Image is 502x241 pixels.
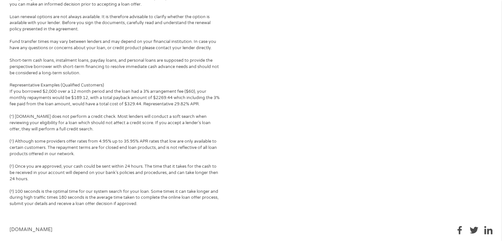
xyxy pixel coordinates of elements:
img: linkedin.svg [484,226,492,234]
p: Short-term cash loans, instalment loans, payday loans, and personal loans are supposed to provide... [10,57,221,76]
p: (¹) Although some providers offer rates from 4.95% up to 35.95% APR rates that low are only avail... [10,138,221,157]
p: (³) 100 seconds is the optimal time for our system search for your loan. Some times it can take l... [10,189,221,207]
p: Loan renewal options are not always available. It is therefore advisable to clarify whether the o... [10,14,221,33]
p: (²) Once you are approved, your cash could be sent within 24 hours. The time that it takes for th... [10,163,221,182]
img: twitter.svg [470,226,478,234]
div: [DOMAIN_NAME] [10,226,52,234]
img: facebook.svg [455,226,464,234]
p: Representative Examples (Qualified Customers) If you borrowed $2,000 over a 12 month period and t... [10,82,221,107]
p: (*) [DOMAIN_NAME] does not perform a credit check. Most lenders will conduct a soft search when r... [10,114,221,132]
p: Fund transfer times may vary between lenders and may depend on your financial institution. In cas... [10,39,221,51]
